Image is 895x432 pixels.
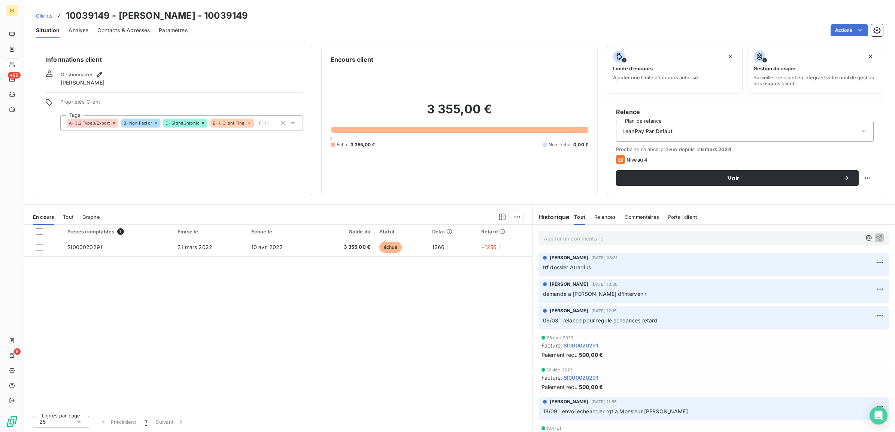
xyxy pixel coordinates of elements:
[33,214,54,220] span: En cours
[753,65,795,71] span: Gestion du risque
[668,214,697,220] span: Portail client
[747,46,883,94] button: Gestion du risqueSurveiller ce client en intégrant votre outil de gestion des risques client.
[259,121,298,125] span: F- Facturation EUR
[547,426,561,431] span: [DATE]
[591,399,617,404] span: [DATE] 11:55
[69,27,88,34] span: Analyse
[8,72,21,79] span: +99
[320,243,370,251] span: 3 355,00 €
[594,214,616,220] span: Relances
[140,414,151,430] button: 1
[251,244,283,250] span: 10 avr. 2022
[14,348,21,355] span: 9
[432,244,447,250] span: 1266 j
[564,341,598,349] span: SI000020291
[543,264,591,270] span: trf dossier Atradius
[331,55,373,64] h6: Encours client
[67,244,102,250] span: SI000020291
[36,12,52,19] a: Clients
[151,414,189,430] button: Suivant
[626,157,647,163] span: Niveau 4
[550,307,588,314] span: [PERSON_NAME]
[481,229,528,235] div: Retard
[159,27,188,34] span: Paramètres
[60,99,303,109] span: Propriétés Client
[573,141,588,148] span: 0,00 €
[145,418,147,426] span: 1
[124,121,152,125] span: B- Non Factor
[36,13,52,19] span: Clients
[591,309,617,313] span: [DATE] 12:15
[379,229,423,235] div: Statut
[541,374,562,382] span: Facture :
[547,368,573,372] span: 12 déc. 2023
[625,214,659,220] span: Commentaires
[213,121,246,125] span: E- 1. Client Final
[613,65,653,71] span: Limite d’encours
[579,351,603,359] span: 500,00 €
[543,317,658,324] span: 06/03 : relance pour regule echeances retard
[533,212,570,221] h6: Historique
[543,408,688,414] span: 18/09 : envoi echeancier rgt a Monsieur [PERSON_NAME]
[622,128,673,135] span: LeanPay Par Defaut
[69,121,110,125] span: A- 3.2 Type3/Export
[117,228,124,235] span: 1
[166,121,199,125] span: D- Sign&Graphic
[547,336,574,340] span: 28 déc. 2023
[831,24,868,36] button: Actions
[564,374,598,382] span: SI000020291
[625,175,842,181] span: Voir
[61,71,94,77] span: Gestionnaires
[550,281,588,288] span: [PERSON_NAME]
[45,55,303,64] h6: Informations client
[66,9,248,22] h3: 10039149 - [PERSON_NAME] - 10039149
[67,228,169,235] div: Pièces comptables
[870,407,888,425] div: Open Intercom Messenger
[331,102,588,124] h2: 3 355,00 €
[6,4,18,16] div: GI
[541,383,577,391] span: Paiement reçu
[36,27,60,34] span: Situation
[574,214,585,220] span: Tout
[541,341,562,349] span: Facture :
[701,146,731,152] span: 6 mars 2024
[616,146,874,152] span: Prochaine relance prévue depuis le
[549,141,570,148] span: Non-échu
[616,170,859,186] button: Voir
[271,120,277,126] input: Ajouter une valeur
[82,214,100,220] span: Graphe
[251,229,311,235] div: Échue le
[95,414,140,430] button: Précédent
[320,229,370,235] div: Solde dû
[63,214,73,220] span: Tout
[39,418,46,426] span: 25
[753,74,877,86] span: Surveiller ce client en intégrant votre outil de gestion des risques client.
[541,351,577,359] span: Paiement reçu
[613,74,698,80] span: Ajouter une limite d’encours autorisé
[550,398,588,405] span: [PERSON_NAME]
[550,254,588,261] span: [PERSON_NAME]
[481,244,500,250] span: +1256 j
[543,291,646,297] span: demande a [PERSON_NAME] d'intervenir
[178,244,212,250] span: 31 mars 2022
[379,242,402,253] span: échue
[579,383,603,391] span: 500,00 €
[61,79,104,86] span: [PERSON_NAME]
[616,107,874,116] h6: Relance
[178,229,242,235] div: Émise le
[337,141,348,148] span: Échu
[432,229,472,235] div: Délai
[351,141,375,148] span: 3 355,00 €
[607,46,743,94] button: Limite d’encoursAjouter une limite d’encours autorisé
[591,255,618,260] span: [DATE] 08:31
[97,27,150,34] span: Contacts & Adresses
[591,282,618,287] span: [DATE] 10:36
[6,416,18,428] img: Logo LeanPay
[330,135,333,141] span: 0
